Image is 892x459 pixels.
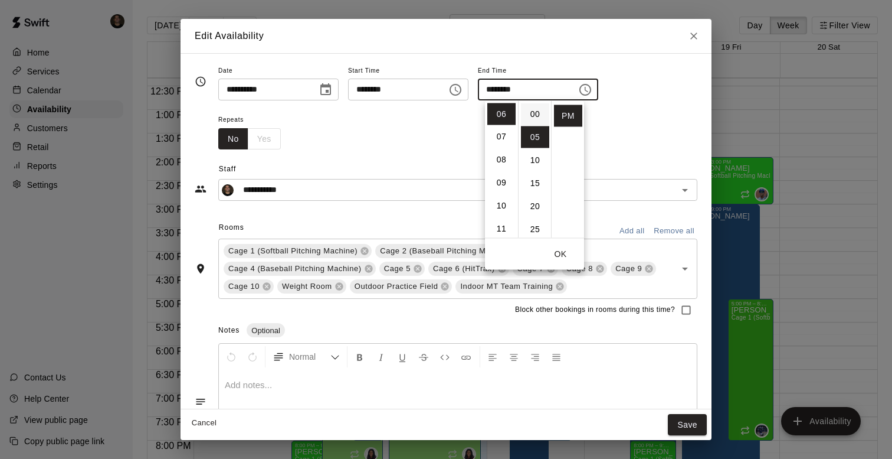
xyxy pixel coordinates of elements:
button: Open [677,261,693,277]
ul: Select hours [485,101,518,238]
img: Kyle Harris [222,184,234,196]
div: Cage 9 [611,262,656,276]
h6: Edit Availability [195,28,264,44]
span: Cage 9 [611,263,647,275]
span: Cage 10 [224,281,264,292]
span: Outdoor Practice Field [350,281,443,292]
div: Cage 10 [224,279,274,294]
li: 10 hours [487,196,516,217]
span: Staff [219,160,697,179]
svg: Staff [195,183,206,195]
span: Normal [289,351,330,363]
span: Indoor MT Team Training [455,281,557,292]
ul: Select minutes [518,101,551,238]
div: Cage 6 (HitTrax) [428,262,509,276]
button: Save [668,414,707,436]
span: Rooms [219,223,244,232]
ul: Select meridiem [551,101,584,238]
div: Indoor MT Team Training [455,279,567,294]
span: Cage 5 [379,263,415,275]
li: 25 minutes [521,219,549,240]
li: 9 hours [487,172,516,194]
li: PM [554,105,582,127]
li: 11 hours [487,219,516,240]
button: Open [677,182,693,198]
span: Cage 4 (Baseball Pitching Machine) [224,263,366,275]
button: Formatting Options [268,346,345,367]
span: Date [218,63,339,79]
li: 7 hours [487,126,516,148]
button: OK [542,243,579,265]
div: Cage 2 (Baseball Pitching Machine) [375,244,527,258]
button: Right Align [525,346,545,367]
button: Remove all [651,222,697,240]
button: Format Strikethrough [414,346,434,367]
span: Cage 2 (Baseball Pitching Machine) [375,245,518,257]
li: 8 hours [487,149,516,171]
div: Cage 1 (Softball Pitching Machine) [224,244,372,258]
li: 15 minutes [521,172,549,194]
button: Choose date, selected date is Sep 16, 2025 [314,78,337,102]
div: outlined button group [218,128,281,150]
li: 20 minutes [521,196,549,217]
button: Undo [221,346,241,367]
li: 5 minutes [521,126,549,148]
span: Cage 1 (Softball Pitching Machine) [224,245,362,257]
div: Cage 8 [562,262,607,276]
button: Close [683,25,704,47]
button: Insert Link [456,346,476,367]
li: 0 minutes [521,103,549,125]
button: Choose time, selected time is 3:30 PM [444,78,467,102]
span: Repeats [218,112,290,128]
span: Notes [218,326,240,334]
button: Justify Align [546,346,566,367]
button: Insert Code [435,346,455,367]
button: Left Align [483,346,503,367]
span: Start Time [348,63,468,79]
div: Weight Room [277,279,346,294]
span: Optional [247,326,284,335]
li: 6 hours [487,103,516,125]
button: Format Bold [350,346,370,367]
svg: Rooms [195,263,206,275]
button: Cancel [185,414,223,432]
span: End Time [478,63,598,79]
span: Cage 6 (HitTrax) [428,263,500,275]
svg: Timing [195,76,206,87]
svg: Notes [195,396,206,408]
button: Redo [242,346,263,367]
button: Format Italics [371,346,391,367]
span: Weight Room [277,281,337,292]
div: Outdoor Practice Field [350,279,452,294]
button: No [218,128,248,150]
button: Add all [613,222,651,240]
li: 10 minutes [521,149,549,171]
span: Block other bookings in rooms during this time? [515,304,675,316]
button: Choose time, selected time is 6:05 PM [573,78,597,102]
div: Cage 4 (Baseball Pitching Machine) [224,262,376,276]
div: Cage 5 [379,262,425,276]
button: Format Underline [392,346,412,367]
button: Center Align [504,346,524,367]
